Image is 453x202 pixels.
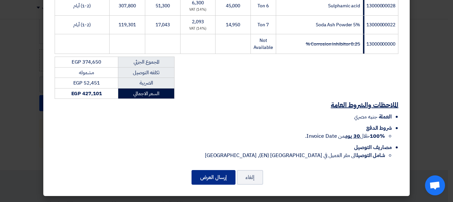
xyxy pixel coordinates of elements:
[354,113,377,121] span: جنيه مصري
[73,2,91,9] span: (1-2) أيام
[363,34,398,54] td: 13000000000
[156,2,170,9] span: 51,300
[237,170,263,185] button: إلغاء
[354,143,392,151] span: مصاريف التوصيل
[73,21,91,28] span: (1-2) أيام
[71,90,102,97] strong: EGP 427,101
[226,21,240,28] span: 14,950
[356,151,385,159] strong: شامل التوصيل
[331,100,398,110] u: الملاحظات والشروط العامة
[119,21,136,28] span: 119,301
[118,78,175,89] td: الضريبة
[192,18,204,25] span: 2,093
[55,57,118,68] td: EGP 374,650
[370,132,385,140] strong: 100%
[118,88,175,99] td: السعر الاجمالي
[306,41,360,48] strike: Corrosion inhibitor 0.25 %
[257,21,269,28] span: 7 Ton
[345,132,360,140] u: 30 يوم
[79,69,94,76] span: مشموله
[192,170,235,185] button: إرسال العرض
[73,79,100,87] span: EGP 52,451
[257,2,269,9] span: 6 Ton
[366,124,392,132] span: شروط الدفع
[328,2,360,9] span: Sulphamic acid
[316,21,360,28] span: Soda Ash Powder 5%
[253,37,273,51] span: Not Available
[379,113,392,121] span: العملة
[183,7,213,13] div: (14%) VAT
[183,26,213,32] div: (14%) VAT
[119,2,136,9] span: 307,800
[305,132,385,140] span: خلال من Invoice Date.
[425,175,445,195] a: Open chat
[363,15,398,34] td: 13000000022
[156,21,170,28] span: 17,043
[118,67,175,78] td: تكلفه التوصيل
[226,2,240,9] span: 45,000
[118,57,175,68] td: المجموع الجزئي
[55,151,385,159] li: الى مقر العميل في [GEOGRAPHIC_DATA] (EN), [GEOGRAPHIC_DATA]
